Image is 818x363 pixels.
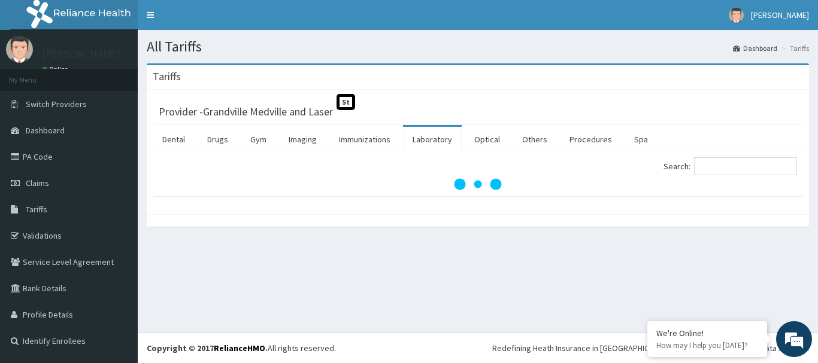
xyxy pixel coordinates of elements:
h1: All Tariffs [147,39,809,54]
input: Search: [694,157,797,175]
img: User Image [729,8,744,23]
span: Claims [26,178,49,188]
span: Tariffs [26,204,47,215]
a: Optical [465,127,510,152]
span: Switch Providers [26,99,87,109]
p: [PERSON_NAME] [42,48,120,59]
div: We're Online! [656,328,758,338]
a: Procedures [560,127,622,152]
span: St [337,94,355,110]
label: Search: [664,157,797,175]
h3: Tariffs [153,71,181,82]
svg: audio-loading [454,160,502,208]
a: Dashboard [733,43,777,53]
div: Redefining Heath Insurance in [GEOGRAPHIC_DATA] using Telemedicine and Data Science! [492,342,809,354]
span: [PERSON_NAME] [751,10,809,20]
a: Online [42,65,71,74]
a: Imaging [279,127,326,152]
a: Laboratory [403,127,462,152]
a: Drugs [198,127,238,152]
a: Spa [625,127,658,152]
a: Immunizations [329,127,400,152]
img: User Image [6,36,33,63]
span: Dashboard [26,125,65,136]
a: RelianceHMO [214,343,265,353]
a: Gym [241,127,276,152]
h3: Provider - Grandville Medville and Laser [159,106,333,117]
a: Dental [153,127,195,152]
strong: Copyright © 2017 . [147,343,268,353]
p: How may I help you today? [656,340,758,350]
li: Tariffs [778,43,809,53]
footer: All rights reserved. [138,333,818,363]
a: Others [513,127,557,152]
